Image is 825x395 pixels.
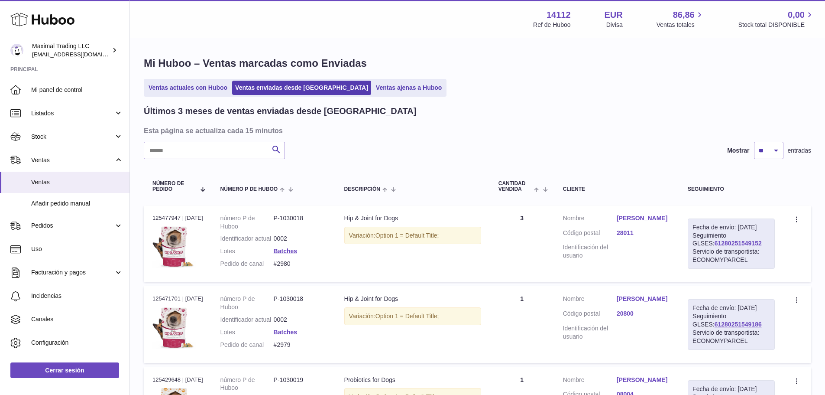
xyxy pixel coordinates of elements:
[274,376,327,392] dd: P-1030019
[605,9,623,21] strong: EUR
[32,51,127,58] span: [EMAIL_ADDRESS][DOMAIN_NAME]
[220,316,274,324] dt: Identificador actual
[344,376,481,384] div: Probiotics for Dogs
[274,341,327,349] dd: #2979
[533,21,570,29] div: Ref de Huboo
[563,229,617,239] dt: Código postal
[617,376,670,384] a: [PERSON_NAME]
[344,295,481,303] div: Hip & Joint for Dogs
[692,223,770,232] div: Fecha de envío: [DATE]
[220,341,274,349] dt: Pedido de canal
[31,86,123,94] span: Mi panel de control
[688,219,775,269] div: Seguimiento GLSES:
[692,248,770,264] div: Servicio de transportista: ECONOMYPARCEL
[688,186,775,192] div: Seguimiento
[657,9,705,29] a: 86,86 Ventas totales
[715,240,762,247] a: 61280251549152
[563,310,617,320] dt: Código postal
[715,321,762,328] a: 61280251549186
[344,186,380,192] span: Descripción
[152,306,196,349] img: Hips_JointsInfographicsDesign-01.jpg
[692,304,770,312] div: Fecha de envío: [DATE]
[692,385,770,393] div: Fecha de envío: [DATE]
[563,324,617,341] dt: Identificación del usuario
[617,310,670,318] a: 20800
[152,295,203,303] div: 125471701 | [DATE]
[274,214,327,231] dd: P-1030018
[490,206,554,282] td: 3
[152,376,203,384] div: 125429648 | [DATE]
[31,339,123,347] span: Configuración
[727,147,749,155] label: Mostrar
[673,9,695,21] span: 86,86
[563,295,617,305] dt: Nombre
[220,235,274,243] dt: Identificador actual
[692,329,770,345] div: Servicio de transportista: ECONOMYPARCEL
[220,186,278,192] span: número P de Huboo
[144,56,811,70] h1: Mi Huboo – Ventas marcadas como Enviadas
[31,268,114,277] span: Facturación y pagos
[617,229,670,237] a: 28011
[274,329,297,336] a: Batches
[220,260,274,268] dt: Pedido de canal
[152,181,195,192] span: Número de pedido
[31,199,123,208] span: Añadir pedido manual
[563,243,617,260] dt: Identificación del usuario
[144,126,809,135] h3: Esta página se actualiza cada 15 minutos
[344,227,481,245] div: Variación:
[31,222,114,230] span: Pedidos
[31,156,114,164] span: Ventas
[788,9,805,21] span: 0,00
[31,315,123,323] span: Canales
[563,376,617,386] dt: Nombre
[617,214,670,222] a: [PERSON_NAME]
[31,178,123,186] span: Ventas
[563,186,670,192] div: Cliente
[220,328,274,336] dt: Lotes
[220,247,274,255] dt: Lotes
[617,295,670,303] a: [PERSON_NAME]
[738,21,815,29] span: Stock total DISPONIBLE
[146,81,230,95] a: Ventas actuales con Huboo
[563,214,617,225] dt: Nombre
[738,9,815,29] a: 0,00 Stock total DISPONIBLE
[31,245,123,253] span: Uso
[547,9,571,21] strong: 14112
[498,181,532,192] span: Cantidad vendida
[10,44,23,57] img: internalAdmin-14112@internal.huboo.com
[152,225,196,268] img: Hips_JointsInfographicsDesign-01.jpg
[31,292,123,300] span: Incidencias
[373,81,445,95] a: Ventas ajenas a Huboo
[688,299,775,349] div: Seguimiento GLSES:
[375,232,439,239] span: Option 1 = Default Title;
[220,295,274,311] dt: número P de Huboo
[274,295,327,311] dd: P-1030018
[274,316,327,324] dd: 0002
[274,260,327,268] dd: #2980
[152,214,203,222] div: 125477947 | [DATE]
[274,248,297,255] a: Batches
[232,81,371,95] a: Ventas enviadas desde [GEOGRAPHIC_DATA]
[220,376,274,392] dt: número P de Huboo
[220,214,274,231] dt: número P de Huboo
[788,147,811,155] span: entradas
[606,21,623,29] div: Divisa
[144,105,416,117] h2: Últimos 3 meses de ventas enviadas desde [GEOGRAPHIC_DATA]
[375,313,439,320] span: Option 1 = Default Title;
[32,42,110,59] div: Maximal Trading LLC
[274,235,327,243] dd: 0002
[344,214,481,222] div: Hip & Joint for Dogs
[490,286,554,362] td: 1
[657,21,705,29] span: Ventas totales
[344,307,481,325] div: Variación:
[31,109,114,118] span: Listados
[31,133,114,141] span: Stock
[10,362,119,378] a: Cerrar sesión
